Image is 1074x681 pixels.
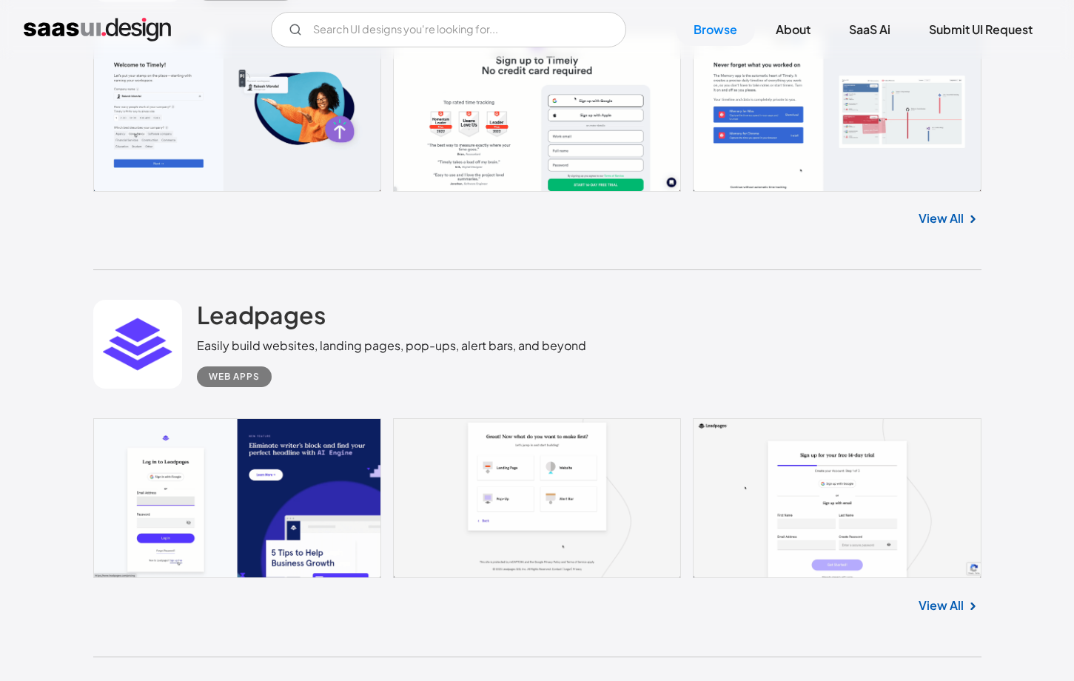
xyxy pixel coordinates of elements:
[271,12,626,47] form: Email Form
[676,13,755,46] a: Browse
[271,12,626,47] input: Search UI designs you're looking for...
[24,18,171,41] a: home
[911,13,1050,46] a: Submit UI Request
[197,337,586,355] div: Easily build websites, landing pages, pop-ups, alert bars, and beyond
[831,13,908,46] a: SaaS Ai
[197,300,326,329] h2: Leadpages
[197,300,326,337] a: Leadpages
[758,13,828,46] a: About
[919,209,964,227] a: View All
[919,597,964,614] a: View All
[209,368,260,386] div: Web Apps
